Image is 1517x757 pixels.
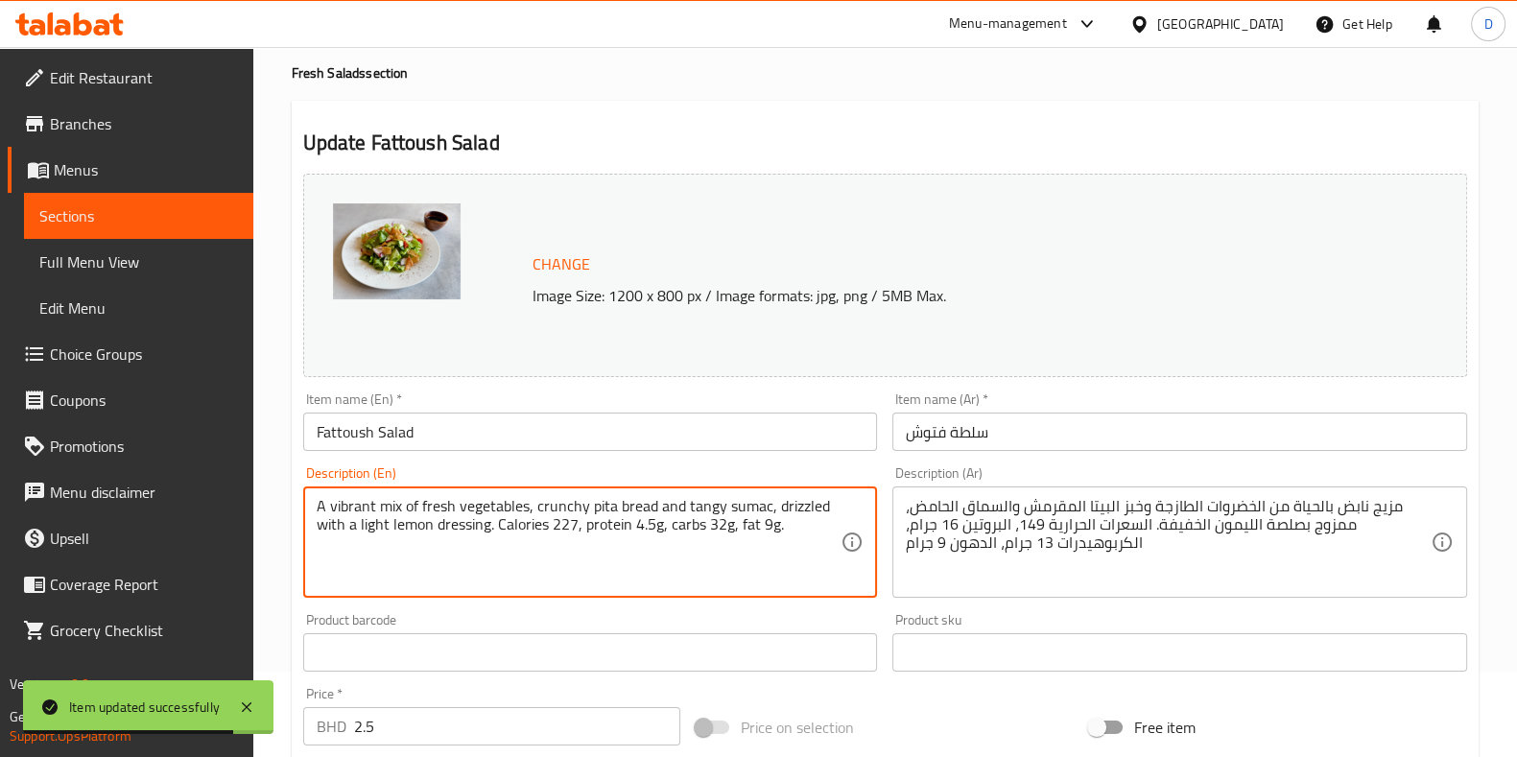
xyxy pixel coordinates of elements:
[8,607,253,653] a: Grocery Checklist
[317,497,841,588] textarea: A vibrant mix of fresh vegetables, crunchy pita bread and tangy sumac, drizzled with a light lemo...
[8,101,253,147] a: Branches
[24,239,253,285] a: Full Menu View
[50,112,238,135] span: Branches
[303,633,878,672] input: Please enter product barcode
[39,296,238,319] span: Edit Menu
[8,469,253,515] a: Menu disclaimer
[50,527,238,550] span: Upsell
[50,343,238,366] span: Choice Groups
[1483,13,1492,35] span: D
[50,481,238,504] span: Menu disclaimer
[525,245,598,284] button: Change
[8,377,253,423] a: Coupons
[59,672,89,697] span: 1.0.0
[303,413,878,451] input: Enter name En
[8,561,253,607] a: Coverage Report
[50,66,238,89] span: Edit Restaurant
[50,619,238,642] span: Grocery Checklist
[292,63,1479,83] h4: Fresh Salads section
[8,55,253,101] a: Edit Restaurant
[50,389,238,412] span: Coupons
[892,633,1467,672] input: Please enter product sku
[54,158,238,181] span: Menus
[10,704,98,729] span: Get support on:
[8,423,253,469] a: Promotions
[1134,716,1196,739] span: Free item
[892,413,1467,451] input: Enter name Ar
[1157,13,1284,35] div: [GEOGRAPHIC_DATA]
[50,573,238,596] span: Coverage Report
[24,285,253,331] a: Edit Menu
[69,697,220,718] div: Item updated successfully
[533,250,590,278] span: Change
[949,12,1067,35] div: Menu-management
[906,497,1431,588] textarea: مزيج نابض بالحياة من الخضروات الطازجة وخبز البيتا المقرمش والسماق الحامض، ممزوج بصلصة الليمون الخ...
[303,129,1467,157] h2: Update Fattoush Salad
[8,331,253,377] a: Choice Groups
[10,723,131,748] a: Support.OpsPlatform
[741,716,854,739] span: Price on selection
[354,707,681,745] input: Please enter price
[525,284,1354,307] p: Image Size: 1200 x 800 px / Image formats: jpg, png / 5MB Max.
[39,204,238,227] span: Sections
[333,203,461,299] img: mmw_638706407459136595
[10,672,57,697] span: Version:
[8,515,253,561] a: Upsell
[24,193,253,239] a: Sections
[39,250,238,273] span: Full Menu View
[8,147,253,193] a: Menus
[50,435,238,458] span: Promotions
[317,715,346,738] p: BHD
